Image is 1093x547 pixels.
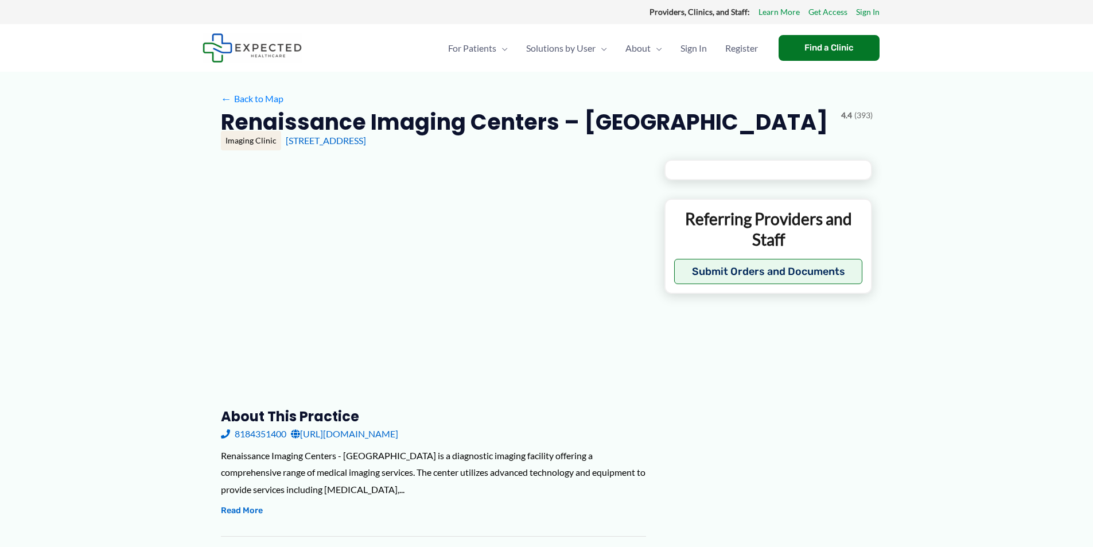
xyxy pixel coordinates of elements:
a: AboutMenu Toggle [616,28,671,68]
span: 4.4 [841,108,852,123]
a: Learn More [759,5,800,20]
span: Register [725,28,758,68]
span: ← [221,93,232,104]
button: Submit Orders and Documents [674,259,863,284]
span: (393) [854,108,873,123]
a: [STREET_ADDRESS] [286,135,366,146]
span: Menu Toggle [496,28,508,68]
strong: Providers, Clinics, and Staff: [649,7,750,17]
a: Find a Clinic [779,35,880,61]
p: Referring Providers and Staff [674,208,863,250]
a: For PatientsMenu Toggle [439,28,517,68]
span: About [625,28,651,68]
h2: Renaissance Imaging Centers – [GEOGRAPHIC_DATA] [221,108,828,136]
a: Sign In [671,28,716,68]
a: [URL][DOMAIN_NAME] [291,425,398,443]
a: Sign In [856,5,880,20]
a: Register [716,28,767,68]
a: 8184351400 [221,425,286,443]
span: For Patients [448,28,496,68]
nav: Primary Site Navigation [439,28,767,68]
img: Expected Healthcare Logo - side, dark font, small [203,33,302,63]
a: ←Back to Map [221,90,283,107]
h3: About this practice [221,408,646,425]
a: Get Access [808,5,847,20]
span: Solutions by User [526,28,596,68]
div: Renaissance Imaging Centers - [GEOGRAPHIC_DATA] is a diagnostic imaging facility offering a compr... [221,447,646,498]
button: Read More [221,504,263,518]
span: Sign In [680,28,707,68]
div: Imaging Clinic [221,131,281,150]
a: Solutions by UserMenu Toggle [517,28,616,68]
span: Menu Toggle [596,28,607,68]
span: Menu Toggle [651,28,662,68]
